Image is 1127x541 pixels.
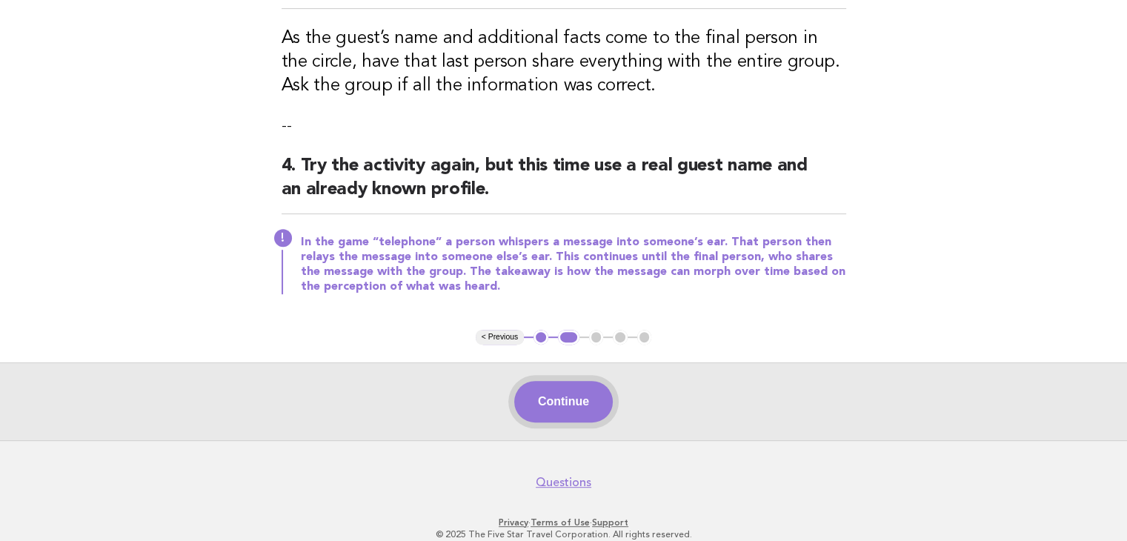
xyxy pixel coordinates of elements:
[476,330,524,345] button: < Previous
[301,235,846,294] p: In the game “telephone” a person whispers a message into someone’s ear. That person then relays t...
[499,517,528,528] a: Privacy
[110,528,1017,540] p: © 2025 The Five Star Travel Corporation. All rights reserved.
[533,330,548,345] button: 1
[531,517,590,528] a: Terms of Use
[282,154,846,214] h2: 4. Try the activity again, but this time use a real guest name and an already known profile.
[592,517,628,528] a: Support
[536,475,591,490] a: Questions
[558,330,579,345] button: 2
[282,27,846,98] h3: As the guest’s name and additional facts come to the final person in the circle, have that last p...
[282,116,846,136] p: --
[110,517,1017,528] p: · ·
[514,381,613,422] button: Continue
